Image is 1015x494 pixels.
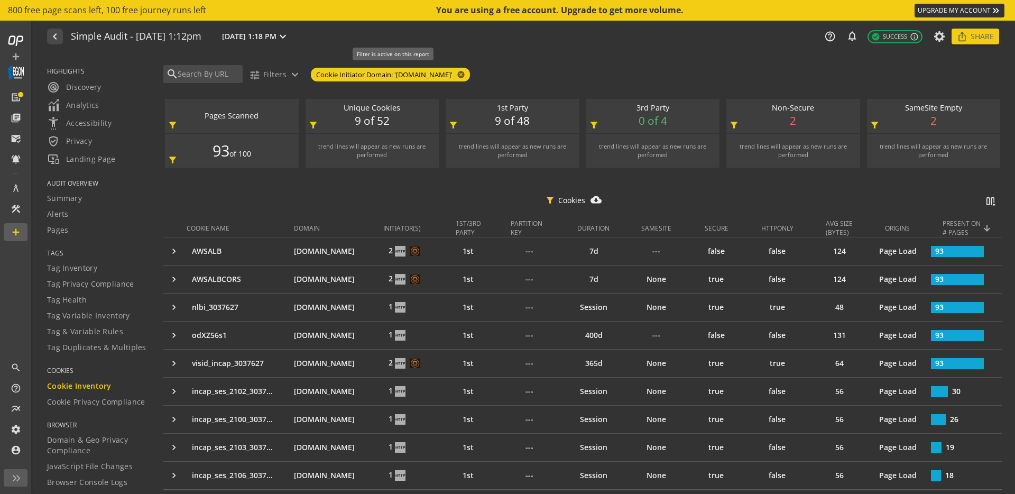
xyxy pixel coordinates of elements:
[170,111,293,122] div: Pages Scanned
[697,440,747,455] div: true
[47,81,101,94] span: Discovery
[871,32,880,41] mat-icon: check_circle
[732,103,855,114] div: Non-Secure
[409,357,421,370] img: 336.svg
[505,386,555,397] div: ---
[294,414,355,425] p: [DOMAIN_NAME]
[449,468,499,483] div: 1st
[11,51,21,62] mat-icon: add
[71,31,201,42] h1: Simple Audit - 03 October 2025 | 1:12pm
[316,70,453,80] span: Cookie Initiator Domain: '[DOMAIN_NAME]'
[630,224,684,233] div: SAMESITE
[11,424,21,435] mat-icon: settings
[505,246,555,257] div: ---
[47,179,150,188] span: AUDIT OVERVIEW
[47,342,146,353] span: Tag Duplicates & Multiples
[755,468,811,483] div: false
[11,445,21,455] mat-icon: account_circle
[755,412,811,427] div: false
[635,468,689,483] div: None
[971,27,994,46] span: Share
[873,224,922,233] div: ORIGINS
[47,477,127,488] span: Browser Console Logs
[192,414,273,425] p: incap_ses_2100_3037627
[294,358,355,369] p: [DOMAIN_NAME]
[409,245,421,258] img: 336.svg
[11,404,21,414] mat-icon: multiline_chart
[47,225,69,235] span: Pages
[871,32,907,41] span: Success
[47,153,116,166] span: Landing Page
[597,142,709,159] div: trend lines will appear as new runs are performed
[449,328,499,343] div: 1st
[395,246,405,257] img: HTTP
[790,113,796,129] span: 2
[873,302,922,313] div: Page Load
[635,384,689,399] div: None
[389,358,422,368] span: 2
[566,224,622,233] div: DURATION
[11,183,21,194] mat-icon: architecture
[505,358,555,369] div: ---
[456,228,481,237] div: PARTY
[229,149,251,159] span: of 100
[558,195,585,206] p: Cookies
[276,30,289,43] mat-icon: expand_more
[545,195,555,205] mat-icon: filter_alt
[566,237,630,265] td: 7d
[47,81,60,94] mat-icon: radar
[566,322,630,349] td: 400d
[729,120,739,130] mat-icon: filter_alt
[815,462,873,489] td: 56
[635,356,689,371] div: None
[815,219,865,237] div: AVG SIZE(BYTES)
[511,219,549,237] div: PARTITION KEY
[639,113,667,129] span: 0 of 4
[505,470,555,481] div: ---
[697,412,747,427] div: true
[873,386,922,397] div: Page Load
[453,70,467,79] mat-icon: cancel
[873,274,922,285] div: Page Load
[505,274,555,285] div: ---
[873,358,922,369] div: Page Load
[166,68,177,80] mat-icon: search
[47,461,133,472] span: JavaScript File Changes
[294,302,355,313] p: [DOMAIN_NAME]
[249,69,260,80] mat-icon: tune
[47,420,150,429] span: BROWSER
[409,273,421,286] img: 336.svg
[395,470,405,481] img: HTTP
[311,103,434,114] div: Unique Cookies
[47,381,112,391] span: Cookie Inventory
[641,224,671,233] div: SAMESITE
[395,386,405,397] img: HTTP
[815,406,873,433] td: 56
[389,330,408,340] span: 1
[389,301,408,312] span: 1
[11,133,21,144] mat-icon: mark_email_read
[213,140,229,161] span: 93
[705,224,728,233] div: SECURE
[873,414,922,425] div: Page Load
[495,113,530,129] span: 9 of 48
[815,434,873,461] td: 56
[309,66,472,84] mat-chip-listbox: Currently applied filters
[505,442,555,453] div: ---
[389,273,422,283] span: 2
[580,470,607,480] span: Session
[946,442,954,452] text: 19
[395,274,405,285] img: HTTP
[750,224,806,233] div: HTTPONLY
[697,384,747,399] div: true
[580,302,607,312] span: Session
[566,350,630,377] td: 365d
[192,302,238,313] p: nlbi_3037627
[11,383,21,394] mat-icon: help_outline
[755,356,811,371] div: true
[456,142,569,159] div: trend lines will appear as new runs are performed
[47,99,99,112] span: Analytics
[580,442,607,452] span: Session
[761,224,793,233] div: HTTPONLY
[47,135,92,148] span: Privacy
